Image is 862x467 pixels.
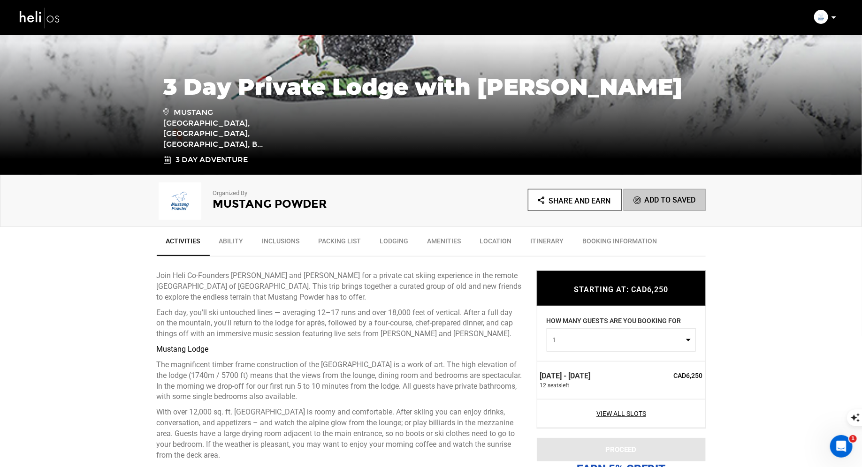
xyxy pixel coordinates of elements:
p: Each day, you'll ski untouched lines — averaging 12–17 runs and over 18,000 feet of vertical. Aft... [157,308,523,340]
a: BOOKING INFORMATION [573,232,667,255]
a: Ability [210,232,253,255]
a: Activities [157,232,210,256]
p: The magnificent timber frame construction of the [GEOGRAPHIC_DATA] is a work of art. The high ele... [157,360,523,402]
h1: 3 Day Private Lodge with [PERSON_NAME] [164,74,699,99]
span: seat left [548,382,570,390]
span: 1 [553,335,684,345]
p: With over 12,000 sq. ft. [GEOGRAPHIC_DATA] is roomy and comfortable. After skiing you can enjoy d... [157,407,523,460]
img: heli-logo [19,5,61,30]
a: Amenities [418,232,471,255]
img: img_0ff4e6702feb5b161957f2ea789f15f4.png [157,182,204,220]
span: 12 [540,382,547,390]
a: Packing List [309,232,371,255]
button: 1 [547,328,696,352]
span: Mustang [GEOGRAPHIC_DATA], [GEOGRAPHIC_DATA], [GEOGRAPHIC_DATA], B... [164,106,298,150]
span: STARTING AT: CAD6,250 [574,285,668,294]
span: Share and Earn [549,196,610,205]
label: HOW MANY GUESTS ARE YOU BOOKING FOR [547,316,681,328]
img: img_0ff4e6702feb5b161957f2ea789f15f4.png [814,10,828,24]
a: Lodging [371,232,418,255]
span: s [559,382,562,390]
label: [DATE] - [DATE] [540,371,591,382]
p: Join Heli Co-Founders [PERSON_NAME] and [PERSON_NAME] for a private cat skiing experience in the ... [157,271,523,303]
a: Itinerary [521,232,573,255]
button: PROCEED [537,438,706,461]
strong: Mustang Lodge [157,345,209,354]
h2: Mustang Powder [213,198,405,210]
a: Inclusions [253,232,309,255]
a: Location [471,232,521,255]
p: Organized By [213,189,405,198]
a: View All Slots [540,409,703,418]
span: 3 Day Adventure [176,155,248,166]
iframe: Intercom live chat [830,435,853,458]
span: CAD6,250 [635,371,703,380]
